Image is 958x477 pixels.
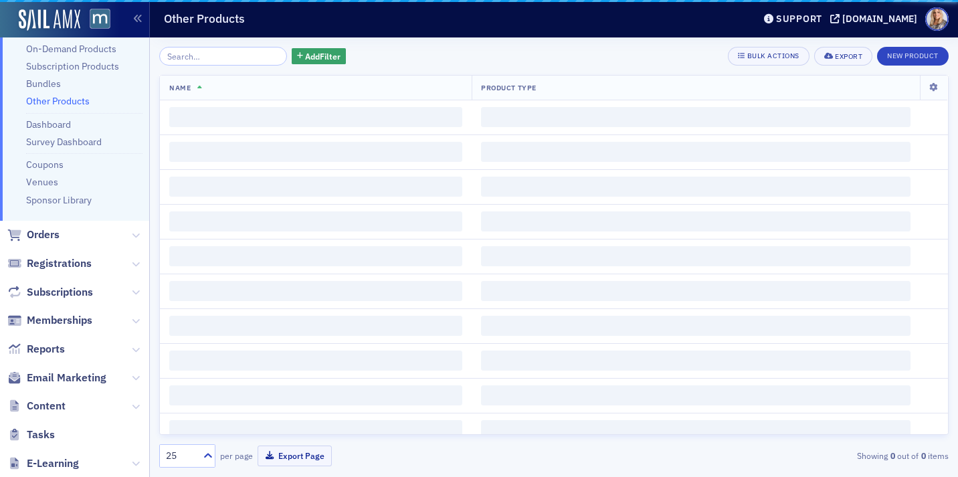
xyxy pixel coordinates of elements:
a: Survey Dashboard [26,136,102,148]
span: ‌ [169,351,462,371]
a: Coupons [26,159,64,171]
a: Sponsor Library [26,194,92,206]
span: Content [27,399,66,413]
span: ‌ [169,142,462,162]
a: Dashboard [26,118,71,130]
img: SailAMX [19,9,80,31]
a: Tasks [7,427,55,442]
span: ‌ [169,385,462,405]
span: ‌ [481,246,911,266]
label: per page [220,450,253,462]
span: Memberships [27,313,92,328]
a: Bundles [26,78,61,90]
button: Export [814,47,872,66]
span: Reports [27,342,65,357]
span: Email Marketing [27,371,106,385]
span: E-Learning [27,456,79,471]
span: ‌ [169,211,462,231]
span: Profile [925,7,949,31]
span: ‌ [481,142,911,162]
span: ‌ [481,281,911,301]
div: Bulk Actions [747,52,799,60]
span: ‌ [169,246,462,266]
strong: 0 [888,450,897,462]
div: Support [776,13,822,25]
span: Product Type [481,83,536,92]
span: Subscriptions [27,285,93,300]
div: [DOMAIN_NAME] [842,13,917,25]
span: Add Filter [305,50,341,62]
a: Email Marketing [7,371,106,385]
span: ‌ [481,177,911,197]
a: Reports [7,342,65,357]
a: Venues [26,176,58,188]
span: Orders [27,227,60,242]
a: New Product [877,49,949,61]
span: ‌ [169,107,462,127]
a: Subscriptions [7,285,93,300]
button: [DOMAIN_NAME] [830,14,922,23]
span: ‌ [481,385,911,405]
a: On-Demand Products [26,43,116,55]
input: Search… [159,47,287,66]
span: ‌ [481,351,911,371]
button: New Product [877,47,949,66]
a: Orders [7,227,60,242]
span: ‌ [169,177,462,197]
button: Bulk Actions [728,47,809,66]
a: Memberships [7,313,92,328]
span: Name [169,83,191,92]
div: Export [835,53,862,60]
span: ‌ [169,420,462,440]
span: Tasks [27,427,55,442]
span: ‌ [169,281,462,301]
h1: Other Products [164,11,245,27]
a: Content [7,399,66,413]
a: View Homepage [80,9,110,31]
a: Registrations [7,256,92,271]
a: Subscription Products [26,60,119,72]
div: 25 [166,449,195,463]
img: SailAMX [90,9,110,29]
a: Other Products [26,95,90,107]
span: ‌ [481,420,911,440]
button: Export Page [258,446,332,466]
span: ‌ [481,316,911,336]
a: E-Learning [7,456,79,471]
button: AddFilter [292,48,347,65]
strong: 0 [919,450,928,462]
span: ‌ [169,316,462,336]
span: ‌ [481,107,911,127]
span: Registrations [27,256,92,271]
span: ‌ [481,211,911,231]
div: Showing out of items [695,450,949,462]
